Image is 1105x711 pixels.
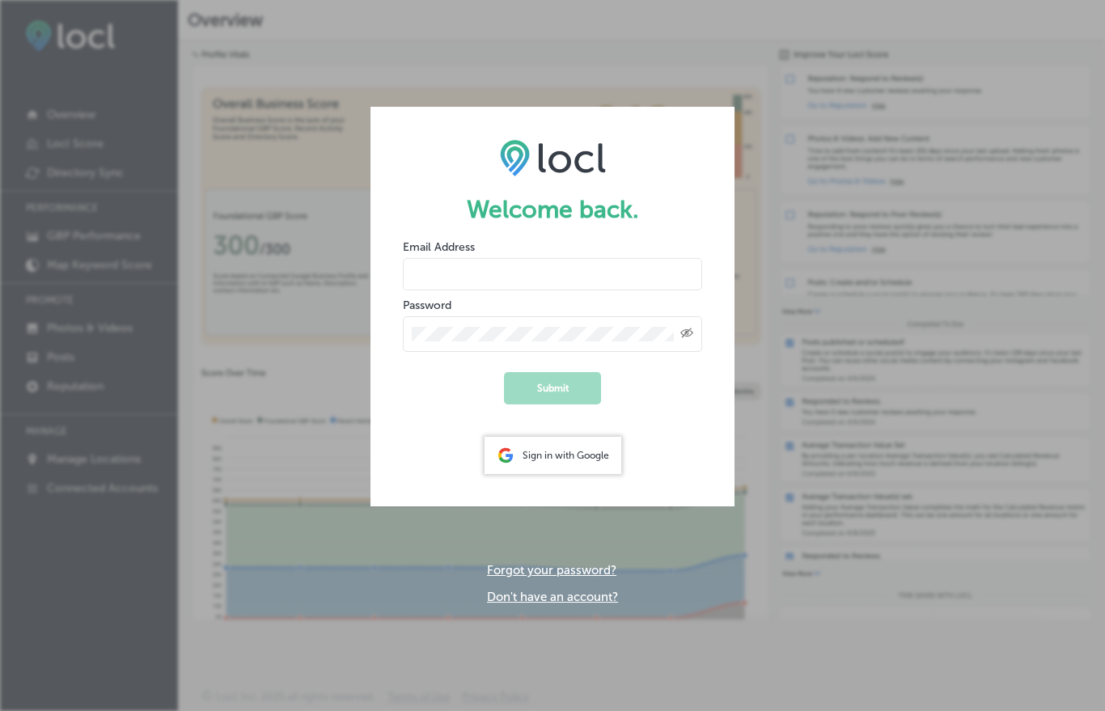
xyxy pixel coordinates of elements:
[504,372,601,404] button: Submit
[403,195,702,224] h1: Welcome back.
[485,437,621,474] div: Sign in with Google
[403,240,475,254] label: Email Address
[487,563,616,578] a: Forgot your password?
[487,590,618,604] a: Don't have an account?
[403,298,451,312] label: Password
[680,327,693,341] span: Toggle password visibility
[500,139,606,176] img: LOCL logo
